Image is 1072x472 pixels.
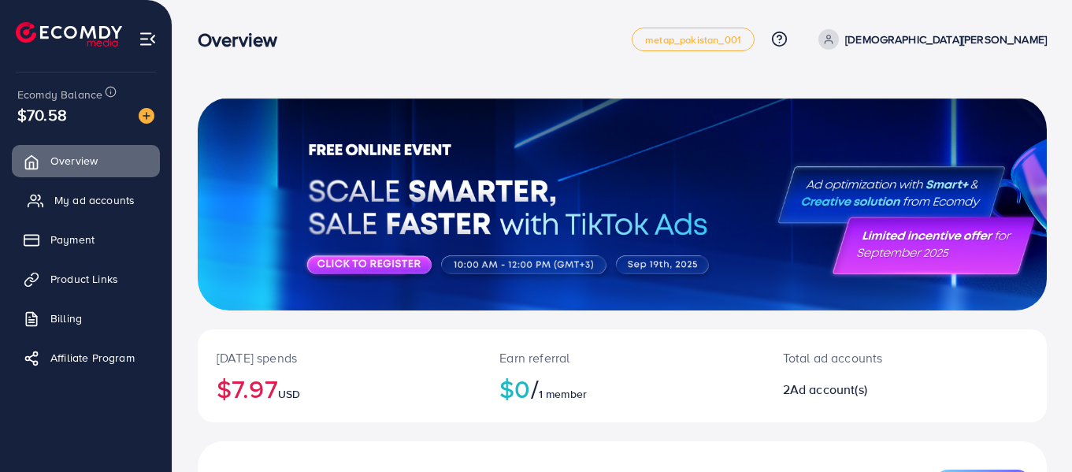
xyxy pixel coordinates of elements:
h3: Overview [198,28,290,51]
img: image [139,108,154,124]
span: 1 member [539,386,587,402]
h2: $7.97 [217,374,462,403]
p: [DATE] spends [217,348,462,367]
span: Ad account(s) [790,381,867,398]
a: My ad accounts [12,184,160,216]
p: Earn referral [499,348,744,367]
span: Affiliate Program [50,350,135,366]
a: Product Links [12,263,160,295]
a: [DEMOGRAPHIC_DATA][PERSON_NAME] [812,29,1047,50]
span: My ad accounts [54,192,135,208]
span: Billing [50,310,82,326]
p: Total ad accounts [783,348,958,367]
span: USD [278,386,300,402]
a: Overview [12,145,160,177]
span: metap_pakistan_001 [645,35,741,45]
img: logo [16,22,122,46]
a: metap_pakistan_001 [632,28,755,51]
a: Affiliate Program [12,342,160,374]
h2: $0 [499,374,744,403]
a: Billing [12,303,160,334]
span: Overview [50,153,98,169]
p: [DEMOGRAPHIC_DATA][PERSON_NAME] [845,30,1047,49]
span: Ecomdy Balance [17,87,102,102]
span: $70.58 [17,103,67,126]
img: menu [139,30,157,48]
span: Product Links [50,271,118,287]
h2: 2 [783,382,958,397]
iframe: Chat [1005,401,1060,460]
a: Payment [12,224,160,255]
span: Payment [50,232,95,247]
span: / [531,370,539,407]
